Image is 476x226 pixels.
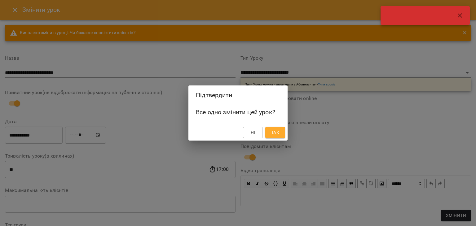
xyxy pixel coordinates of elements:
[196,107,280,117] h6: Все одно змінити цей урок?
[196,90,280,100] h2: Підтвердити
[265,127,285,138] button: Так
[243,127,263,138] button: Ні
[271,129,279,136] span: Так
[251,129,255,136] span: Ні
